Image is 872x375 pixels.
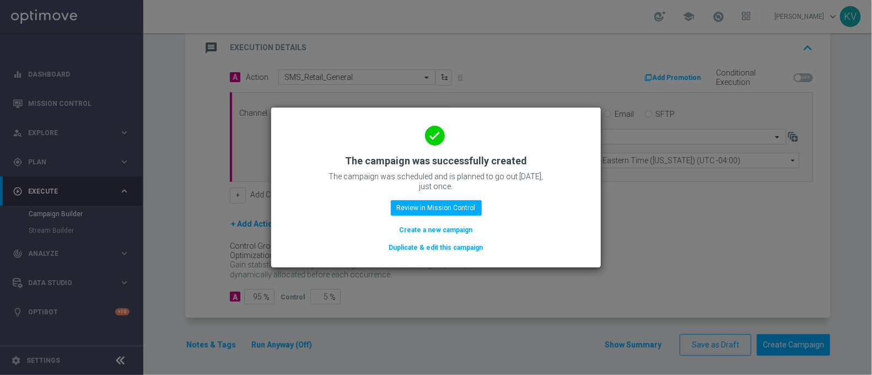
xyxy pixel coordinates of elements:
[326,172,546,191] p: The campaign was scheduled and is planned to go out [DATE], just once.
[425,126,445,146] i: done
[388,242,485,254] button: Duplicate & edit this campaign
[391,200,482,216] button: Review in Mission Control
[345,154,527,168] h2: The campaign was successfully created
[399,224,474,236] button: Create a new campaign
